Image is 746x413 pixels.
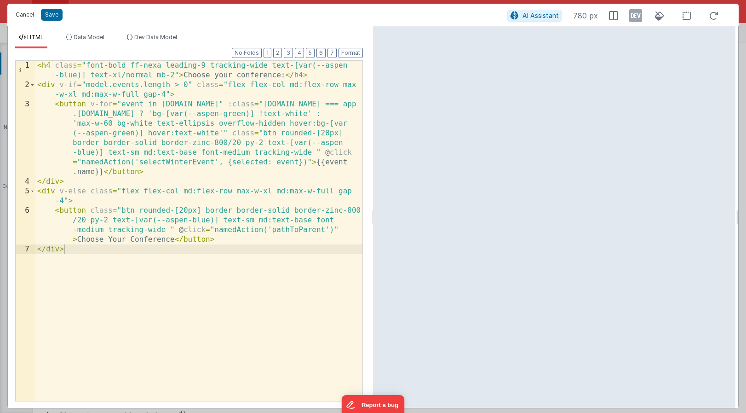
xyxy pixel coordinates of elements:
span: AI Assistant [522,12,559,19]
button: 1 [264,48,271,58]
span: HTML [27,34,44,41]
div: 6 [16,206,35,244]
button: Format [339,48,363,58]
span: Data Model [74,34,104,41]
div: 5 [16,186,35,206]
div: 1 [16,61,35,80]
div: 3 [16,99,35,177]
button: 2 [273,48,282,58]
button: 6 [316,48,326,58]
div: 4 [16,177,35,186]
button: 7 [327,48,337,58]
button: No Folds [232,48,262,58]
button: Save [41,9,63,21]
button: 4 [295,48,304,58]
span: 780 px [573,10,598,21]
button: 3 [284,48,293,58]
div: 2 [16,80,35,99]
button: 5 [306,48,315,58]
button: AI Assistant [507,10,562,22]
button: Cancel [11,8,39,21]
span: Dev Data Model [134,34,177,41]
div: 7 [16,244,35,254]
